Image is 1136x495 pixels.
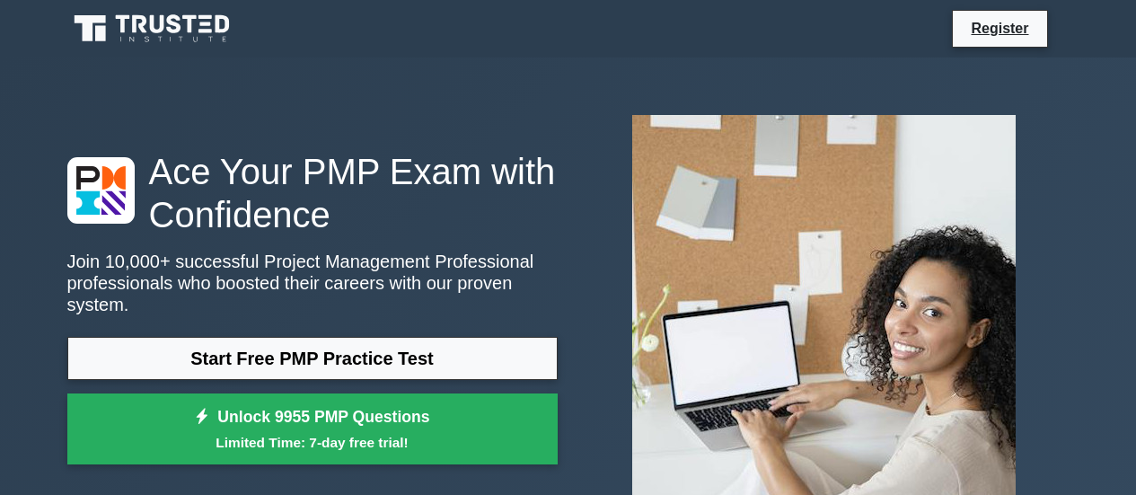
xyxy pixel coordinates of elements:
small: Limited Time: 7-day free trial! [90,432,535,453]
a: Start Free PMP Practice Test [67,337,558,380]
h1: Ace Your PMP Exam with Confidence [67,150,558,236]
a: Register [960,17,1039,40]
p: Join 10,000+ successful Project Management Professional professionals who boosted their careers w... [67,251,558,315]
a: Unlock 9955 PMP QuestionsLimited Time: 7-day free trial! [67,393,558,465]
